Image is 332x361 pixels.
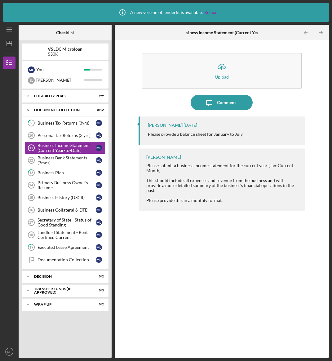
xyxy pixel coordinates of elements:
div: 0 / 3 [93,289,104,292]
div: [PERSON_NAME] [146,155,181,160]
b: Checklist [56,30,74,35]
div: M L [96,232,102,238]
tspan: 16 [29,208,33,212]
div: Business Collateral & DTE [38,208,96,212]
b: VSLDC Microloan [48,47,82,52]
div: Decision [34,275,88,278]
tspan: 9 [30,121,33,125]
div: M L [96,170,102,176]
div: Comment [217,95,236,110]
div: Business Bank Statements (3mos) [38,155,96,165]
div: 9 / 9 [93,94,104,98]
tspan: 10 [29,134,33,137]
tspan: 12 [29,158,33,162]
div: Eligibility Phase [34,94,88,98]
div: M L [96,157,102,163]
button: ML [3,345,15,358]
div: Please submit a business income statement for the current year (Jan-Current Month). This should i... [146,163,299,203]
div: M L [96,182,102,188]
div: Documentation Collection [38,257,96,262]
div: Upload [215,75,229,79]
a: Documentation CollectionML [25,254,105,266]
div: Business Income Statement (Current Year-to-Date) [38,143,96,153]
div: 0 / 2 [93,303,104,306]
button: Upload [142,53,302,89]
div: Landlord Statement - Rent Certified Current [38,230,96,240]
div: M L [96,120,102,126]
a: 18Landlord Statement - Rent Certified CurrentML [25,229,105,241]
div: M L [28,66,35,73]
time: 2025-08-26 03:48 [184,123,197,128]
tspan: 18 [29,233,33,237]
tspan: 14 [29,183,33,187]
tspan: 13 [29,171,33,175]
a: 12Business Bank Statements (3mos)ML [25,154,105,167]
div: You [36,64,84,75]
tspan: 15 [29,196,33,199]
div: Transfer Funds (If Approved) [34,287,88,294]
div: Primary Business Owner's Resume [38,180,96,190]
div: M L [96,145,102,151]
a: 19Executed Lease AgreementML [25,241,105,254]
div: M L [96,244,102,250]
div: M L [96,219,102,226]
div: 0 / 2 [93,275,104,278]
div: Secretary of State - Status of Good Standing [38,217,96,227]
div: M L [96,132,102,139]
a: 10Personal Tax Returns (3 yrs)ML [25,129,105,142]
b: Business Income Statement (Current Year-to-Date) [181,30,278,35]
div: $30K [48,52,82,57]
div: M L [96,207,102,213]
a: 17Secretary of State - Status of Good StandingML [25,216,105,229]
div: 0 / 12 [93,108,104,112]
p: Please provide a balance sheet for January to July [148,131,243,138]
div: J L [28,77,35,84]
div: [PERSON_NAME] [148,123,183,128]
a: 13Business PlanML [25,167,105,179]
button: Comment [191,95,253,110]
text: ML [7,350,11,354]
div: A new version of lenderfit is available. [115,5,218,20]
a: 9Business Tax Returns (3yrs)ML [25,117,105,129]
div: Wrap Up [34,303,88,306]
div: Business History (DSCR) [38,195,96,200]
div: M L [96,257,102,263]
div: Personal Tax Returns (3 yrs) [38,133,96,138]
div: Business Tax Returns (3yrs) [38,121,96,126]
div: M L [96,194,102,201]
div: [PERSON_NAME] [36,75,84,85]
a: 11Business Income Statement (Current Year-to-Date)ML [25,142,105,154]
a: 16Business Collateral & DTEML [25,204,105,216]
div: Executed Lease Agreement [38,245,96,250]
tspan: 19 [29,245,33,249]
tspan: 11 [29,146,33,150]
div: Document Collection [34,108,88,112]
div: Business Plan [38,170,96,175]
tspan: 17 [29,221,33,224]
a: Reload [204,10,218,15]
a: 14Primary Business Owner's ResumeML [25,179,105,191]
a: 15Business History (DSCR)ML [25,191,105,204]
